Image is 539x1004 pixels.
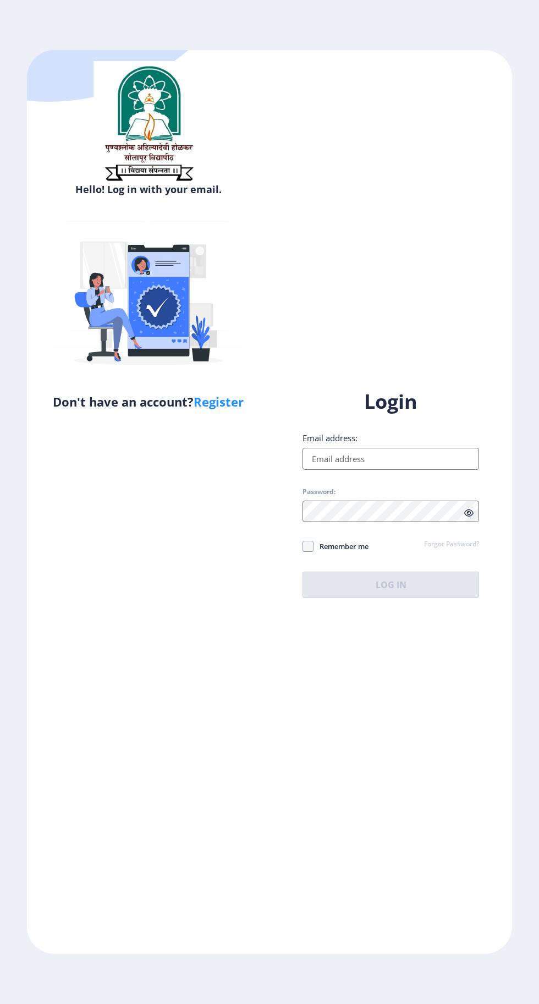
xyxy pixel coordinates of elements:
a: Forgot Password? [424,540,479,550]
h1: Login [302,388,479,415]
img: Verified-rafiki.svg [52,200,245,393]
input: Email address [302,448,479,470]
button: Log In [302,572,479,598]
img: sulogo.png [94,61,204,185]
h6: Hello! Log in with your email. [35,183,261,196]
label: Email address: [302,432,358,443]
label: Password: [302,487,335,496]
h5: Don't have an account? [35,393,261,410]
a: Register [194,393,244,410]
span: Remember me [313,540,369,553]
